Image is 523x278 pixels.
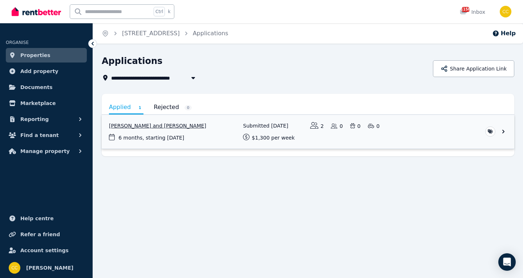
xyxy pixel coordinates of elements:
[6,128,87,142] button: Find a tenant
[498,253,516,271] div: Open Intercom Messenger
[20,67,58,76] span: Add property
[109,101,143,114] a: Applied
[461,7,470,12] span: 1158
[6,48,87,63] a: Properties
[185,105,192,110] span: 0
[26,263,73,272] span: [PERSON_NAME]
[20,83,53,92] span: Documents
[6,96,87,110] a: Marketplace
[154,7,165,16] span: Ctrl
[6,227,87,242] a: Refer a friend
[500,6,511,17] img: chany chen
[433,60,514,77] button: Share Application Link
[154,101,192,113] a: Rejected
[6,112,87,126] button: Reporting
[136,105,143,110] span: 1
[122,30,180,37] a: [STREET_ADDRESS]
[93,23,237,44] nav: Breadcrumb
[20,131,59,140] span: Find a tenant
[20,246,69,255] span: Account settings
[20,115,49,124] span: Reporting
[6,80,87,94] a: Documents
[20,147,70,156] span: Manage property
[20,51,50,60] span: Properties
[20,99,56,108] span: Marketplace
[9,262,20,274] img: chany chen
[6,243,87,258] a: Account settings
[6,40,29,45] span: ORGANISE
[6,144,87,158] button: Manage property
[168,9,170,15] span: k
[193,30,228,37] a: Applications
[102,55,162,67] h1: Applications
[492,29,516,38] button: Help
[460,8,485,16] div: Inbox
[12,6,61,17] img: RentBetter
[20,230,60,239] span: Refer a friend
[102,115,514,149] a: View application: Jiaqiao Liang and Jiajin Liang
[20,214,54,223] span: Help centre
[6,211,87,226] a: Help centre
[6,64,87,78] a: Add property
